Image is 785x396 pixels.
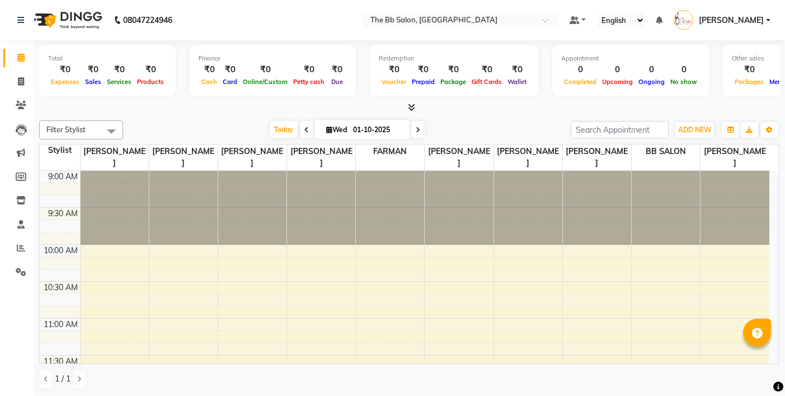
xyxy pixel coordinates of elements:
[46,171,80,183] div: 9:00 AM
[123,4,172,36] b: 08047224946
[632,145,700,159] span: BB SALON
[379,54,529,63] div: Redemption
[699,15,764,26] span: [PERSON_NAME]
[81,145,149,170] span: [PERSON_NAME]
[82,78,104,86] span: Sales
[636,63,668,76] div: 0
[494,145,562,170] span: [PERSON_NAME]
[438,78,469,86] span: Package
[505,78,529,86] span: Wallet
[738,351,774,385] iframe: chat widget
[41,356,80,367] div: 11:30 AM
[561,54,700,63] div: Appointment
[199,63,220,76] div: ₹0
[563,145,631,170] span: [PERSON_NAME]
[732,78,767,86] span: Packages
[469,78,505,86] span: Gift Cards
[41,282,80,293] div: 10:30 AM
[199,54,347,63] div: Finance
[290,78,327,86] span: Petty cash
[701,145,769,170] span: [PERSON_NAME]
[636,78,668,86] span: Ongoing
[104,78,134,86] span: Services
[290,63,327,76] div: ₹0
[409,63,438,76] div: ₹0
[469,63,505,76] div: ₹0
[561,63,599,76] div: 0
[571,121,669,138] input: Search Appointment
[199,78,220,86] span: Cash
[323,125,350,134] span: Wed
[220,63,240,76] div: ₹0
[675,122,714,138] button: ADD NEW
[599,78,636,86] span: Upcoming
[287,145,355,170] span: [PERSON_NAME]
[379,63,409,76] div: ₹0
[240,78,290,86] span: Online/Custom
[425,145,493,170] span: [PERSON_NAME]
[41,245,80,257] div: 10:00 AM
[46,125,86,134] span: Filter Stylist
[149,145,218,170] span: [PERSON_NAME]
[328,78,346,86] span: Due
[409,78,438,86] span: Prepaid
[668,78,700,86] span: No show
[561,78,599,86] span: Completed
[218,145,286,170] span: [PERSON_NAME]
[134,63,167,76] div: ₹0
[104,63,134,76] div: ₹0
[134,78,167,86] span: Products
[40,145,80,156] div: Stylist
[46,208,80,220] div: 9:30 AM
[356,145,424,159] span: FARMAN
[240,63,290,76] div: ₹0
[668,63,700,76] div: 0
[438,63,469,76] div: ₹0
[350,122,406,138] input: 2025-10-01
[48,78,82,86] span: Expenses
[505,63,529,76] div: ₹0
[599,63,636,76] div: 0
[270,121,298,138] span: Today
[678,125,711,134] span: ADD NEW
[674,10,693,30] img: Ujjwal Bisht
[41,319,80,330] div: 11:00 AM
[327,63,347,76] div: ₹0
[732,63,767,76] div: ₹0
[82,63,104,76] div: ₹0
[48,54,167,63] div: Total
[29,4,105,36] img: logo
[379,78,409,86] span: Voucher
[55,373,70,385] span: 1 / 1
[48,63,82,76] div: ₹0
[220,78,240,86] span: Card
